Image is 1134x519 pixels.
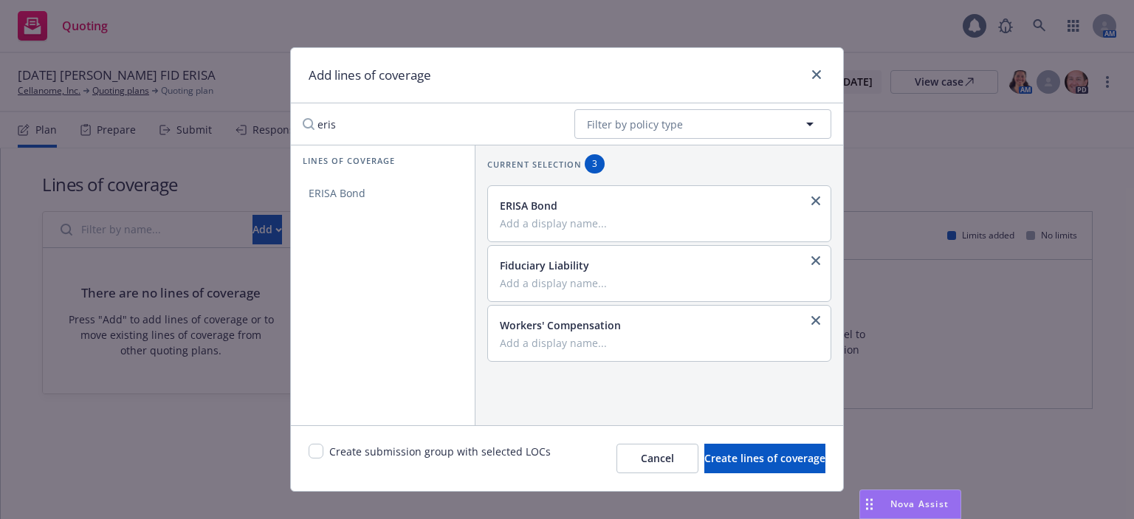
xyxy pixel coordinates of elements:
div: Drag to move [860,490,879,518]
button: Cancel [616,444,698,473]
input: Add a display name... [500,336,816,349]
a: close [807,192,825,210]
span: Create lines of coverage [704,451,825,465]
span: Nova Assist [890,498,949,510]
span: Create submission group with selected LOCs [329,444,551,473]
a: close [807,312,825,329]
button: Nova Assist [859,489,961,519]
input: Add a display name... [500,276,816,289]
div: ERISA Bond [500,198,816,213]
span: Current selection [487,158,582,171]
div: Fiduciary Liability [500,258,816,273]
h1: Add lines of coverage [309,66,431,85]
button: Filter by policy type [574,109,831,139]
span: Filter by policy type [587,117,683,132]
span: ERISA Bond [291,186,383,200]
a: close [808,66,825,83]
input: Search lines of coverage... [294,109,563,139]
span: Lines of coverage [303,154,395,167]
a: close [807,252,825,269]
div: Workers' Compensation [500,317,816,333]
span: 3 [591,157,599,171]
span: Cancel [641,451,674,465]
button: Create lines of coverage [704,444,825,473]
input: Add a display name... [500,216,816,230]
